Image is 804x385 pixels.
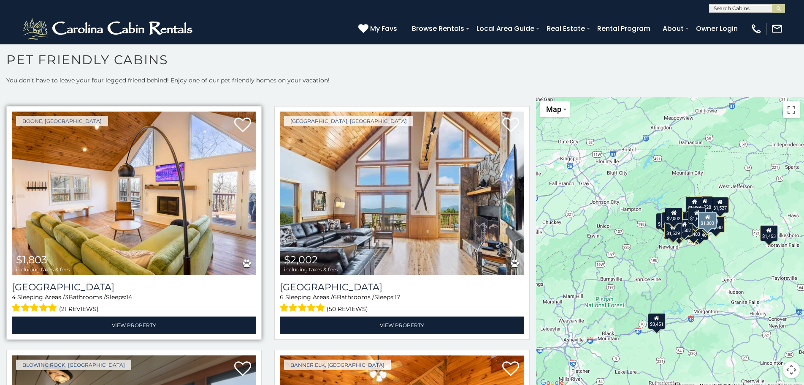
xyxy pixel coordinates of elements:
[783,361,800,378] button: Map camera controls
[472,21,539,36] a: Local Area Guide
[687,211,704,227] div: $3,228
[284,267,338,272] span: including taxes & fees
[12,112,256,276] a: Hillside Haven $1,803 including taxes & fees
[12,281,256,293] a: [GEOGRAPHIC_DATA]
[12,317,256,334] a: View Property
[284,360,391,370] a: Banner Elk, [GEOGRAPHIC_DATA]
[658,21,688,36] a: About
[692,21,742,36] a: Owner Login
[395,293,400,301] span: 17
[280,281,524,293] h3: Pinecone Manor
[783,101,800,118] button: Toggle fullscreen view
[711,197,729,213] div: $1,527
[676,219,693,235] div: $1,502
[284,254,318,266] span: $2,002
[662,213,679,229] div: $1,582
[280,112,524,276] img: Pinecone Manor
[21,16,196,41] img: White-1-2.png
[16,116,108,126] a: Boone, [GEOGRAPHIC_DATA]
[408,21,468,36] a: Browse Rentals
[691,224,709,240] div: $1,146
[698,212,717,229] div: $1,803
[280,293,524,314] div: Sleeping Areas / Bathrooms / Sleeps:
[12,293,16,301] span: 4
[59,303,99,314] span: (21 reviews)
[648,313,666,329] div: $3,451
[674,220,692,236] div: $1,373
[65,293,68,301] span: 3
[664,223,682,239] div: $1,882
[686,197,704,213] div: $1,238
[707,216,725,232] div: $1,580
[16,267,70,272] span: including taxes & fees
[327,303,368,314] span: (50 reviews)
[280,317,524,334] a: View Property
[126,293,132,301] span: 14
[593,21,655,36] a: Rental Program
[234,360,251,378] a: Add to favorites
[284,116,413,126] a: [GEOGRAPHIC_DATA], [GEOGRAPHIC_DATA]
[370,23,397,34] span: My Favs
[16,254,47,266] span: $1,803
[771,23,783,35] img: mail-regular-white.png
[280,293,284,301] span: 6
[333,293,337,301] span: 6
[665,208,683,224] div: $2,002
[760,225,778,241] div: $1,453
[16,360,131,370] a: Blowing Rock, [GEOGRAPHIC_DATA]
[12,293,256,314] div: Sleeping Areas / Bathrooms / Sleeps:
[688,208,706,224] div: $1,628
[540,101,570,117] button: Change map style
[670,224,688,240] div: $1,854
[689,224,707,240] div: $2,742
[502,360,519,378] a: Add to favorites
[685,223,702,239] div: $2,403
[696,196,714,212] div: $1,228
[542,21,589,36] a: Real Estate
[502,117,519,134] a: Add to favorites
[280,281,524,293] a: [GEOGRAPHIC_DATA]
[656,213,674,229] div: $1,540
[750,23,762,35] img: phone-regular-white.png
[234,117,251,134] a: Add to favorites
[358,23,399,34] a: My Favs
[664,222,682,238] div: $1,539
[546,105,561,114] span: Map
[12,281,256,293] h3: Hillside Haven
[12,112,256,276] img: Hillside Haven
[280,112,524,276] a: Pinecone Manor $2,002 including taxes & fees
